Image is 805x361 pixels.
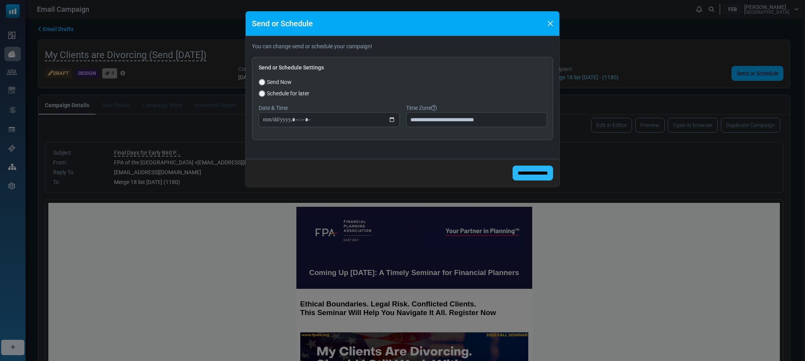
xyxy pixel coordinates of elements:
span: Schedule for later [267,89,309,98]
strong: This Seminar Will Help You Navigate It All. Register Now [252,106,448,114]
img: My Clients Are Divorcing. Should I Still Work With Them? The Answer Is “It Depends.” [252,129,480,257]
label: Date & Time [259,104,288,112]
strong: Ethical Boundaries. Legal Risk. Conflicted Clients. [252,97,428,105]
i: Time zones enable the ability to send emails to different regions of the world at their local tim... [431,105,437,111]
span: Send Now [267,78,292,86]
p: You can change send or schedule your campaign! [252,42,553,51]
label: Time Zone [406,104,547,112]
button: Close [544,18,556,29]
h5: Send or Schedule [252,18,313,29]
span: Coming Up [DATE]: A Timely Seminar for Financial Planners [261,66,471,74]
div: Send or Schedule Settings [259,64,546,72]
